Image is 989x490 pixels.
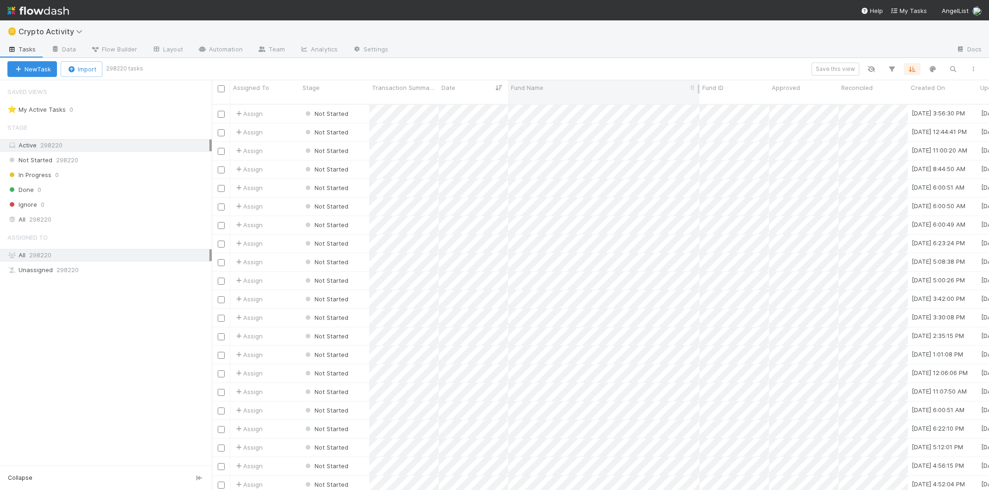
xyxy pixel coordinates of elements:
[7,45,36,54] span: Tasks
[345,43,396,57] a: Settings
[218,482,225,489] input: Toggle Row Selected
[7,140,209,151] div: Active
[218,129,225,136] input: Toggle Row Selected
[912,331,964,340] div: [DATE] 2:35:15 PM
[372,83,436,92] span: Transaction Summary ID
[912,387,967,396] div: [DATE] 11:07:50 AM
[190,43,250,57] a: Automation
[7,154,52,166] span: Not Started
[303,220,348,229] div: Not Started
[218,407,225,414] input: Toggle Row Selected
[912,442,963,452] div: [DATE] 5:12:01 PM
[234,127,263,137] span: Assign
[303,277,348,284] span: Not Started
[303,127,348,137] div: Not Started
[7,83,47,101] span: Saved Views
[890,7,927,14] span: My Tasks
[19,27,87,36] span: Crypto Activity
[7,264,209,276] div: Unassigned
[912,479,965,489] div: [DATE] 4:52:04 PM
[55,169,59,181] span: 0
[303,257,348,267] div: Not Started
[7,228,48,247] span: Assigned To
[303,481,348,488] span: Not Started
[942,7,969,14] span: AngelList
[7,199,37,210] span: Ignore
[972,6,982,16] img: avatar_62e26563-cf9f-4287-8e1c-3d954c7f40b2.png
[303,258,348,266] span: Not Started
[912,275,965,285] div: [DATE] 5:00:26 PM
[233,83,269,92] span: Assigned To
[83,43,145,57] a: Flow Builder
[861,6,883,15] div: Help
[234,202,263,211] span: Assign
[912,127,967,136] div: [DATE] 12:44:41 PM
[912,294,965,303] div: [DATE] 3:42:00 PM
[7,184,34,196] span: Done
[441,83,455,92] span: Date
[912,164,965,173] div: [DATE] 8:44:50 AM
[218,185,225,192] input: Toggle Row Selected
[234,331,263,341] div: Assign
[234,183,263,192] div: Assign
[303,165,348,173] span: Not Started
[303,369,348,377] span: Not Started
[234,350,263,359] span: Assign
[303,387,348,396] div: Not Started
[234,257,263,267] span: Assign
[7,169,51,181] span: In Progress
[303,294,348,304] div: Not Started
[218,166,225,173] input: Toggle Row Selected
[106,64,143,73] small: 298220 tasks
[303,406,348,415] div: Not Started
[912,220,965,229] div: [DATE] 6:00:49 AM
[303,350,348,359] div: Not Started
[841,83,873,92] span: Reconciled
[912,201,965,210] div: [DATE] 6:00:50 AM
[912,183,964,192] div: [DATE] 6:00:51 AM
[772,83,800,92] span: Approved
[912,461,964,470] div: [DATE] 4:56:15 PM
[218,259,225,266] input: Toggle Row Selected
[303,276,348,285] div: Not Started
[7,104,66,115] div: My Active Tasks
[912,424,964,433] div: [DATE] 6:22:10 PM
[234,369,263,378] span: Assign
[949,43,989,57] a: Docs
[250,43,292,57] a: Team
[234,239,263,248] span: Assign
[7,214,209,225] div: All
[234,424,263,433] span: Assign
[61,61,102,77] button: Import
[702,83,724,92] span: Fund ID
[234,461,263,471] span: Assign
[234,387,263,396] div: Assign
[303,147,348,154] span: Not Started
[8,474,32,482] span: Collapse
[303,184,348,191] span: Not Started
[218,296,225,303] input: Toggle Row Selected
[302,83,320,92] span: Stage
[303,369,348,378] div: Not Started
[234,165,263,174] span: Assign
[890,6,927,15] a: My Tasks
[56,154,78,166] span: 298220
[7,27,17,35] span: 🪙
[303,462,348,470] span: Not Started
[218,352,225,359] input: Toggle Row Selected
[303,351,348,358] span: Not Started
[234,294,263,304] span: Assign
[218,463,225,470] input: Toggle Row Selected
[912,108,965,118] div: [DATE] 3:56:30 PM
[234,220,263,229] span: Assign
[911,83,945,92] span: Created On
